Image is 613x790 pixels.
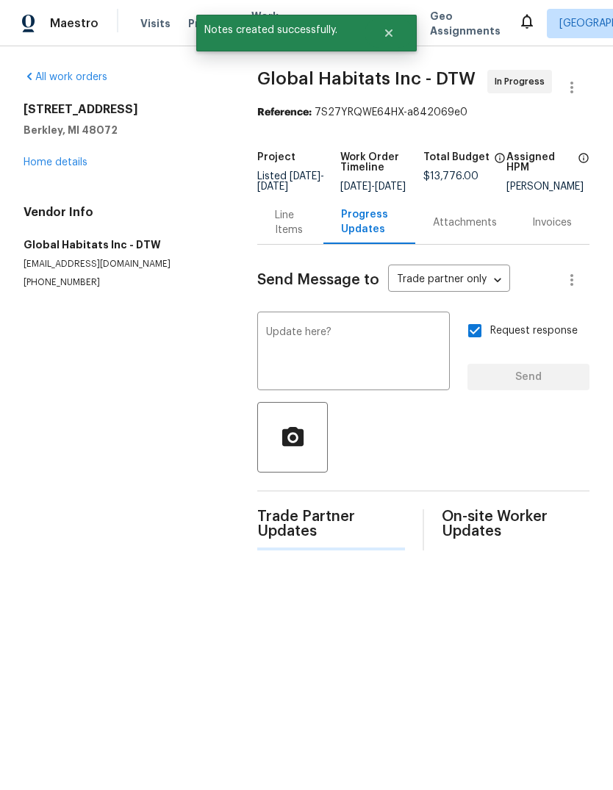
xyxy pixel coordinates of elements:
div: Progress Updates [341,207,398,237]
span: [DATE] [375,182,406,192]
h2: [STREET_ADDRESS] [24,102,222,117]
h5: Global Habitats Inc - DTW [24,237,222,252]
a: Home details [24,157,87,168]
span: On-site Worker Updates [442,509,589,539]
p: [EMAIL_ADDRESS][DOMAIN_NAME] [24,258,222,270]
span: Global Habitats Inc - DTW [257,70,476,87]
span: The total cost of line items that have been proposed by Opendoor. This sum includes line items th... [494,152,506,171]
div: Line Items [275,208,305,237]
button: Close [365,18,413,48]
h5: Project [257,152,295,162]
span: Request response [490,323,578,339]
div: Attachments [433,215,497,230]
span: In Progress [495,74,551,89]
span: Projects [188,16,234,31]
h5: Berkley, MI 48072 [24,123,222,137]
span: Maestro [50,16,98,31]
div: Invoices [532,215,572,230]
span: Notes created successfully. [196,15,365,46]
a: All work orders [24,72,107,82]
span: Send Message to [257,273,379,287]
span: Geo Assignments [430,9,501,38]
span: Listed [257,171,324,192]
span: The hpm assigned to this work order. [578,152,589,182]
div: Trade partner only [388,268,510,292]
h4: Vendor Info [24,205,222,220]
span: Work Orders [251,9,289,38]
h5: Assigned HPM [506,152,573,173]
span: Trade Partner Updates [257,509,405,539]
span: [DATE] [340,182,371,192]
span: - [257,171,324,192]
div: [PERSON_NAME] [506,182,589,192]
span: $13,776.00 [423,171,478,182]
span: [DATE] [290,171,320,182]
h5: Work Order Timeline [340,152,423,173]
span: [DATE] [257,182,288,192]
b: Reference: [257,107,312,118]
div: 7S27YRQWE64HX-a842069e0 [257,105,589,120]
p: [PHONE_NUMBER] [24,276,222,289]
textarea: Update here? [266,327,441,378]
span: Visits [140,16,171,31]
span: - [340,182,406,192]
h5: Total Budget [423,152,490,162]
